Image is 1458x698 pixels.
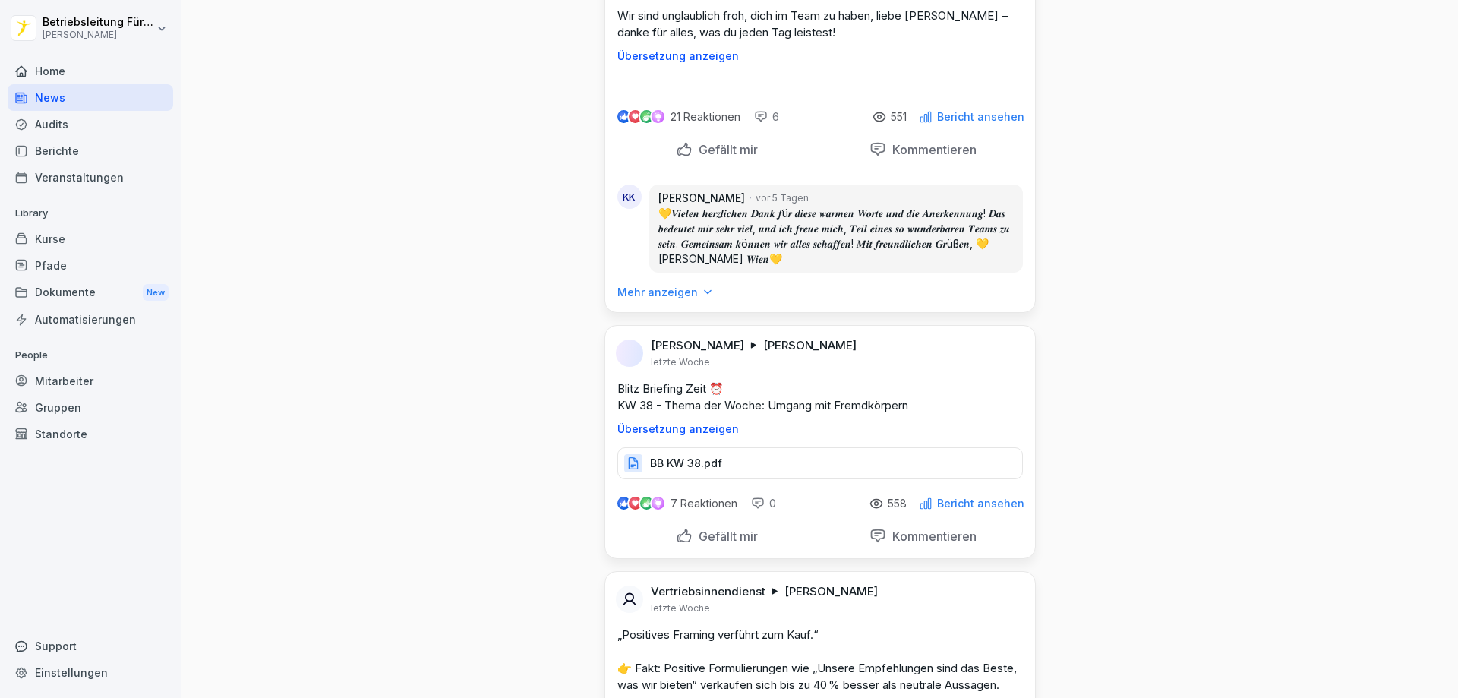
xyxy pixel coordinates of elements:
[8,368,173,394] a: Mitarbeiter
[640,110,653,123] img: celebrate
[784,584,878,599] p: [PERSON_NAME]
[891,111,907,123] p: 551
[8,84,173,111] a: News
[630,497,641,509] img: love
[43,16,153,29] p: Betriebsleitung Fürth
[652,110,664,124] img: inspiring
[617,185,642,209] div: KK
[658,206,1014,267] p: 💛𝑽𝒊𝒆𝒍𝒆𝒏 𝒉𝒆𝒓𝒛𝒍𝒊𝒄𝒉𝒆𝒏 𝑫𝒂𝒏𝒌 𝒇ü𝒓 𝒅𝒊𝒆𝒔𝒆 𝒘𝒂𝒓𝒎𝒆𝒏 𝑾𝒐𝒓𝒕𝒆 𝒖𝒏𝒅 𝒅𝒊𝒆 𝑨𝒏𝒆𝒓𝒌𝒆𝒏𝒏𝒖𝒏𝒈! 𝑫𝒂𝒔 𝒃𝒆𝒅𝒆𝒖𝒕𝒆𝒕 𝒎𝒊𝒓 𝒔𝒆𝒉𝒓 𝒗𝒊𝒆𝒍, 𝒖...
[693,529,758,544] p: Gefällt mir
[8,306,173,333] a: Automatisierungen
[651,356,710,368] p: letzte Woche
[617,381,1023,414] p: Blitz Briefing Zeit ⏰ KW 38 - Thema der Woche: Umgang mit Fremdkörpern
[8,394,173,421] a: Gruppen
[8,226,173,252] a: Kurse
[763,338,857,353] p: [PERSON_NAME]
[751,496,776,511] div: 0
[617,497,630,510] img: like
[886,142,977,157] p: Kommentieren
[886,529,977,544] p: Kommentieren
[8,343,173,368] p: People
[143,284,169,302] div: New
[8,252,173,279] a: Pfade
[651,602,710,614] p: letzte Woche
[43,30,153,40] p: [PERSON_NAME]
[888,497,907,510] p: 558
[650,456,722,471] p: BB KW 38.pdf
[8,164,173,191] a: Veranstaltungen
[8,137,173,164] a: Berichte
[617,460,1023,475] a: BB KW 38.pdf
[617,50,1023,62] p: Übersetzung anzeigen
[8,659,173,686] a: Einstellungen
[756,191,809,205] p: vor 5 Tagen
[8,279,173,307] a: DokumenteNew
[617,285,698,300] p: Mehr anzeigen
[617,423,1023,435] p: Übersetzung anzeigen
[8,633,173,659] div: Support
[640,497,653,510] img: celebrate
[651,338,744,353] p: [PERSON_NAME]
[658,191,745,206] p: [PERSON_NAME]
[671,111,740,123] p: 21 Reaktionen
[754,109,779,125] div: 6
[8,201,173,226] p: Library
[937,497,1024,510] p: Bericht ansehen
[671,497,737,510] p: 7 Reaktionen
[652,497,664,510] img: inspiring
[630,111,641,122] img: love
[8,421,173,447] a: Standorte
[937,111,1024,123] p: Bericht ansehen
[8,279,173,307] div: Dokumente
[651,584,765,599] p: Vertriebsinnendienst
[8,58,173,84] a: Home
[617,111,630,123] img: like
[8,111,173,137] a: Audits
[693,142,758,157] p: Gefällt mir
